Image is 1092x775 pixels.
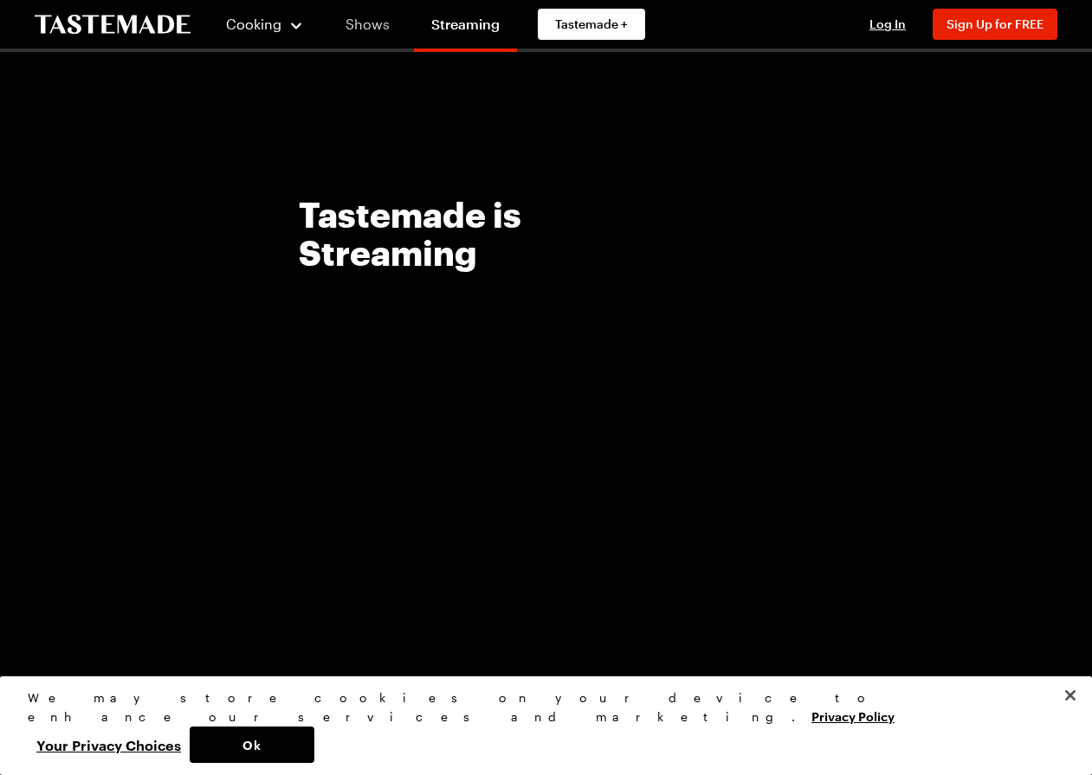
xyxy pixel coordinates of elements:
div: Privacy [28,688,1050,763]
span: Tastemade + [555,16,628,33]
span: Sign Up for FREE [947,16,1044,31]
button: Your Privacy Choices [28,727,190,763]
div: We may store cookies on your device to enhance our services and marketing. [28,688,1050,727]
a: To Tastemade Home Page [35,15,191,35]
span: Cooking [226,16,281,32]
button: Close [1051,676,1089,714]
button: Log In [853,16,922,33]
button: Sign Up for FREE [933,9,1057,40]
h1: Tastemade is Streaming [299,196,576,272]
span: Log In [869,16,906,31]
button: Ok [190,727,314,763]
button: Cooking [225,3,304,45]
a: More information about your privacy, opens in a new tab [811,707,895,724]
a: Tastemade + [538,9,645,40]
a: Streaming [414,3,517,52]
